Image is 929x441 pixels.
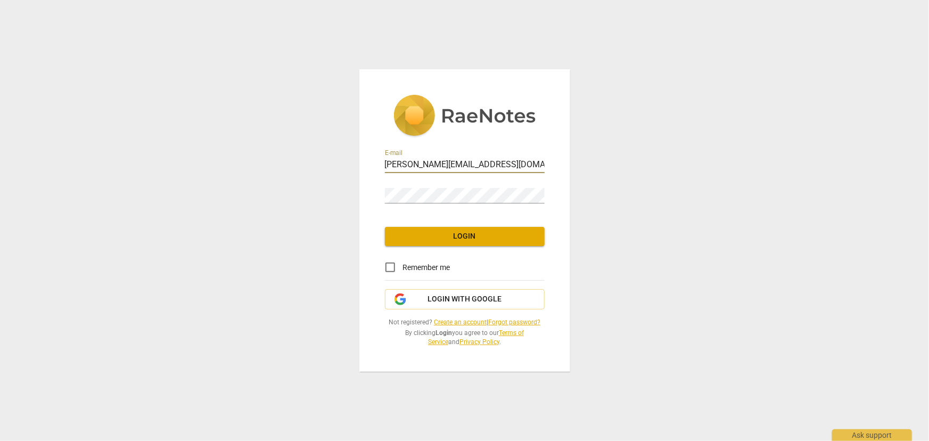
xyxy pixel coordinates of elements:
[427,294,502,305] span: Login with Google
[488,318,540,326] a: Forgot password?
[459,338,499,346] a: Privacy Policy
[403,262,450,273] span: Remember me
[428,329,524,346] a: Terms of Service
[385,289,545,309] button: Login with Google
[385,150,402,157] label: E-mail
[385,227,545,246] button: Login
[393,231,536,242] span: Login
[435,329,452,337] b: Login
[385,329,545,346] span: By clicking you agree to our and .
[393,95,536,138] img: 5ac2273c67554f335776073100b6d88f.svg
[832,429,912,441] div: Ask support
[434,318,487,326] a: Create an account
[385,318,545,327] span: Not registered? |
